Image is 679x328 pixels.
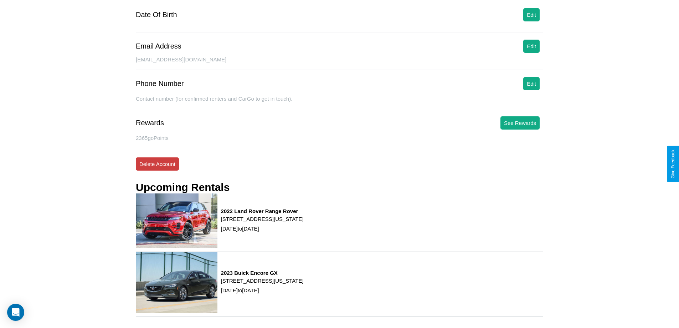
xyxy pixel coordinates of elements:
button: Edit [523,40,540,53]
p: [STREET_ADDRESS][US_STATE] [221,276,304,286]
div: Date Of Birth [136,11,177,19]
img: rental [136,252,217,313]
h3: 2023 Buick Encore GX [221,270,304,276]
p: [STREET_ADDRESS][US_STATE] [221,214,304,224]
p: 2365 goPoints [136,133,543,143]
div: Open Intercom Messenger [7,304,24,321]
div: Contact number (for confirmed renters and CarGo to get in touch). [136,96,543,109]
div: Give Feedback [670,150,675,178]
button: Delete Account [136,157,179,171]
div: Email Address [136,42,181,50]
h3: 2022 Land Rover Range Rover [221,208,304,214]
div: [EMAIL_ADDRESS][DOMAIN_NAME] [136,56,543,70]
button: Edit [523,8,540,21]
img: rental [136,193,217,248]
h3: Upcoming Rentals [136,181,230,193]
p: [DATE] to [DATE] [221,224,304,233]
div: Phone Number [136,80,184,88]
button: See Rewards [500,116,540,130]
div: Rewards [136,119,164,127]
button: Edit [523,77,540,90]
p: [DATE] to [DATE] [221,286,304,295]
